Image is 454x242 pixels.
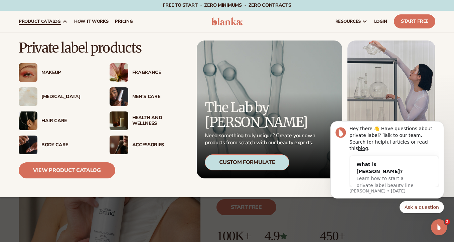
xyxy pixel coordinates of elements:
div: Health And Wellness [132,115,187,127]
a: Cream moisturizer swatch. [MEDICAL_DATA] [19,87,96,106]
div: Accessories [132,142,187,148]
iframe: Intercom notifications message [320,119,454,239]
a: Female with makeup brush. Accessories [110,136,187,154]
img: Candles and incense on table. [110,111,128,130]
a: product catalog [15,11,71,32]
span: resources [335,19,361,24]
span: LOGIN [374,19,387,24]
a: LOGIN [371,11,391,32]
p: The Lab by [PERSON_NAME] [205,100,317,130]
span: pricing [115,19,133,24]
a: Start Free [394,14,435,28]
a: View Product Catalog [19,162,115,178]
div: Body Care [41,142,96,148]
a: pricing [112,11,136,32]
img: Cream moisturizer swatch. [19,87,37,106]
span: Free to start · ZERO minimums · ZERO contracts [163,2,291,8]
div: Men’s Care [132,94,187,100]
a: Candles and incense on table. Health And Wellness [110,111,187,130]
p: Private label products [19,41,187,55]
span: 2 [445,219,450,225]
img: Male holding moisturizer bottle. [110,87,128,106]
a: Female with glitter eye makeup. Makeup [19,63,96,82]
a: Male holding moisturizer bottle. Men’s Care [110,87,187,106]
a: Pink blooming flower. Fragrance [110,63,187,82]
a: How It Works [71,11,112,32]
a: Microscopic product formula. The Lab by [PERSON_NAME] Need something truly unique? Create your ow... [197,41,342,178]
span: product catalog [19,19,61,24]
a: Male hand applying moisturizer. Body Care [19,136,96,154]
img: Female with glitter eye makeup. [19,63,37,82]
a: resources [332,11,371,32]
a: Female hair pulled back with clips. Hair Care [19,111,96,130]
img: Female hair pulled back with clips. [19,111,37,130]
div: Hair Care [41,118,96,124]
div: Fragrance [132,70,187,76]
img: Male hand applying moisturizer. [19,136,37,154]
div: [MEDICAL_DATA] [41,94,96,100]
img: Female with makeup brush. [110,136,128,154]
img: Pink blooming flower. [110,63,128,82]
img: Female in lab with equipment. [347,41,435,178]
div: Makeup [41,70,96,76]
img: logo [211,17,243,25]
iframe: Intercom live chat [431,219,447,235]
span: How It Works [74,19,109,24]
div: Custom Formulate [205,154,289,170]
p: Need something truly unique? Create your own products from scratch with our beauty experts. [205,132,317,146]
